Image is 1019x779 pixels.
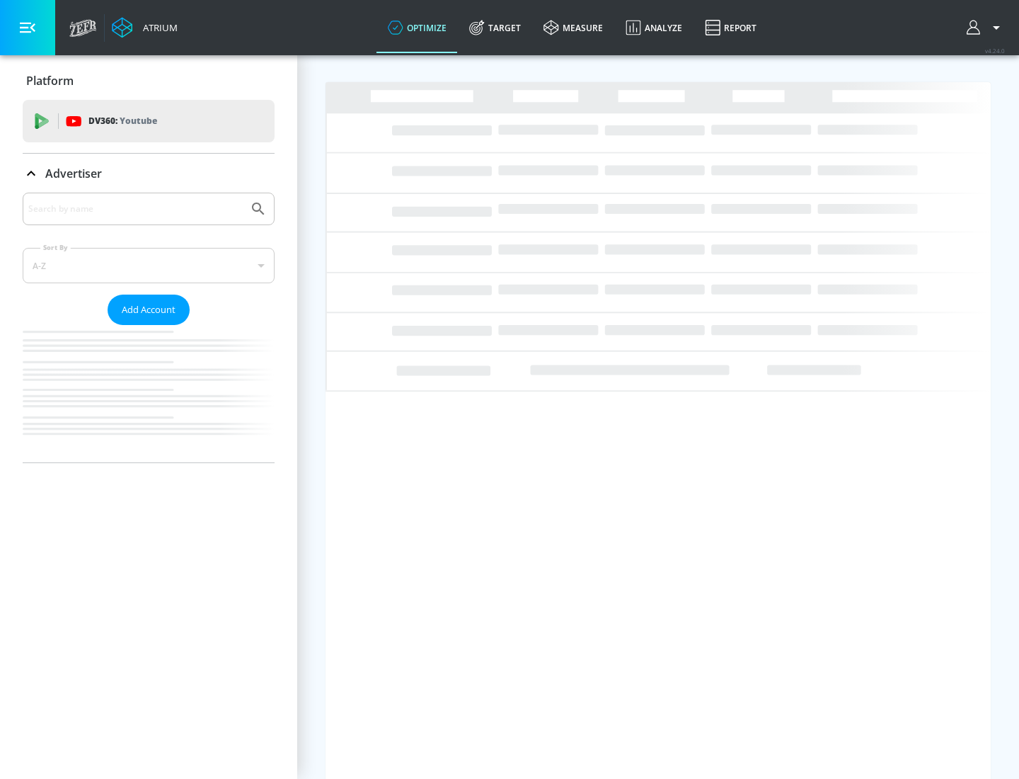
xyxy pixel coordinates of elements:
[376,2,458,53] a: optimize
[23,100,275,142] div: DV360: Youtube
[120,113,157,128] p: Youtube
[985,47,1005,55] span: v 4.24.0
[108,295,190,325] button: Add Account
[614,2,693,53] a: Analyze
[532,2,614,53] a: measure
[112,17,178,38] a: Atrium
[458,2,532,53] a: Target
[45,166,102,181] p: Advertiser
[23,248,275,283] div: A-Z
[23,61,275,101] div: Platform
[693,2,768,53] a: Report
[137,21,178,34] div: Atrium
[122,302,175,318] span: Add Account
[88,113,157,129] p: DV360:
[40,243,71,252] label: Sort By
[23,193,275,462] div: Advertiser
[28,200,243,218] input: Search by name
[23,325,275,462] nav: list of Advertiser
[26,73,74,89] p: Platform
[23,154,275,193] div: Advertiser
